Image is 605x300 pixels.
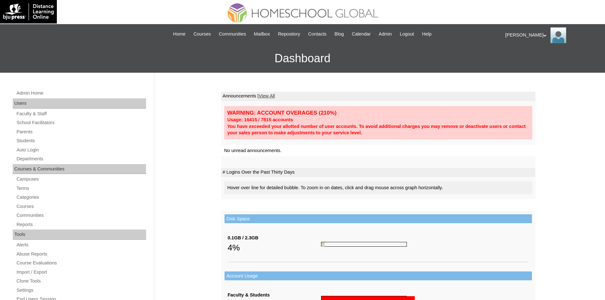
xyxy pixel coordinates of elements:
td: Account Usage [225,271,532,281]
a: Courses [190,30,214,38]
div: 0.1GB / 2.3GB [228,235,321,241]
span: Contacts [308,30,326,38]
div: [PERSON_NAME] [505,27,599,43]
a: Home [170,30,189,38]
a: Courses [16,203,146,210]
a: Mailbox [251,30,273,38]
strong: Usage: 16415 / 7815 accounts [227,117,293,122]
td: # Logins Over the Past Thirty Days [221,168,535,177]
a: Students [16,137,146,145]
a: Departments [16,155,146,163]
a: Blog [331,30,347,38]
a: Alerts [16,241,146,249]
a: Abuse Reports [16,250,146,258]
a: Import / Export [16,268,146,276]
a: Settings [16,286,146,294]
td: No unread announcements. [221,145,535,157]
a: Contacts [305,30,330,38]
a: Calendar [349,30,374,38]
a: Repository [275,30,303,38]
a: Admin Home [16,89,146,97]
a: School Facilitators [16,119,146,127]
a: Auto Login [16,146,146,154]
a: Campuses [16,175,146,183]
a: Parents [16,128,146,136]
a: Help [419,30,435,38]
div: 4% [228,241,321,254]
a: Admin [375,30,395,38]
img: logo-white.png [3,3,54,20]
div: You have exceeded your allotted number of user accounts. To avoid additional charges you may remo... [227,123,529,136]
a: Course Evaluations [16,259,146,267]
div: WARNING: ACCOUNT OVERAGES (210%) [227,109,529,117]
div: Tools [13,230,146,240]
span: Repository [278,30,300,38]
div: Courses & Communities [13,164,146,174]
span: Blog [334,30,344,38]
a: Clone Tools [16,277,146,285]
div: Hover over line for detailed bubble. To zoom in on dates, click and drag mouse across graph horiz... [224,181,532,194]
div: Faculty & Students [228,292,321,298]
span: Mailbox [254,30,270,38]
a: Terms [16,184,146,192]
span: Logout [400,30,414,38]
span: Help [422,30,432,38]
span: Calendar [352,30,371,38]
a: Categories [16,193,146,201]
span: Admin [379,30,392,38]
a: Reports [16,221,146,229]
span: Home [173,30,185,38]
td: Announcements | [221,92,535,101]
a: Logout [397,30,417,38]
div: Users [13,98,146,109]
a: Communities [216,30,249,38]
a: View All [259,93,275,98]
td: Disk Space [225,214,532,223]
span: Communities [219,30,246,38]
h3: Dashboard [3,44,602,73]
span: Courses [193,30,211,38]
a: Communities [16,211,146,219]
a: Faculty & Staff [16,110,146,118]
img: Ariane Ebuen [550,27,566,43]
